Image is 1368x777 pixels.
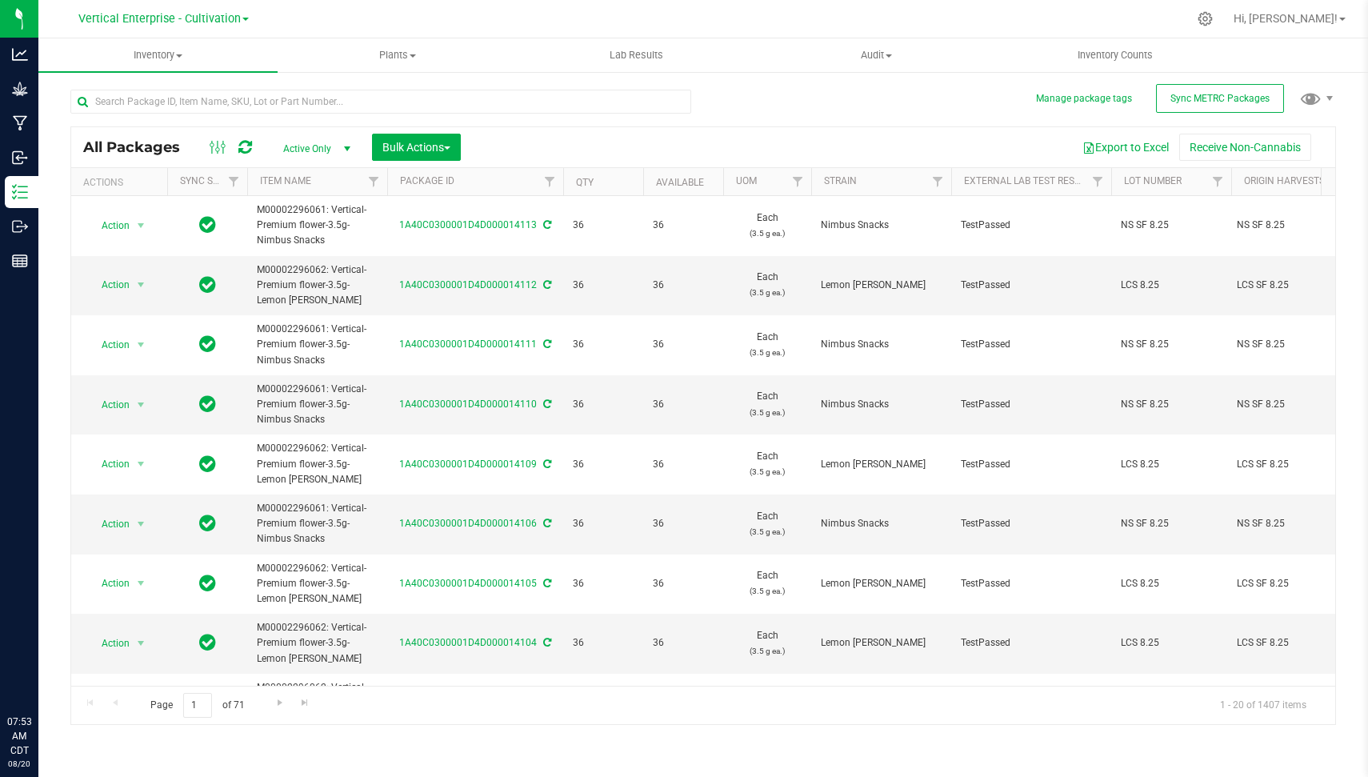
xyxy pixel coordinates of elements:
[541,578,551,589] span: Sync from Compliance System
[656,177,704,188] a: Available
[1121,457,1222,472] span: LCS 8.25
[573,218,634,233] span: 36
[131,632,151,655] span: select
[7,715,31,758] p: 07:53 AM CDT
[38,48,278,62] span: Inventory
[12,46,28,62] inline-svg: Analytics
[1234,12,1338,25] span: Hi, [PERSON_NAME]!
[12,150,28,166] inline-svg: Inbound
[733,568,802,599] span: Each
[199,453,216,475] span: In Sync
[733,628,802,659] span: Each
[733,509,802,539] span: Each
[925,168,951,195] a: Filter
[1056,48,1174,62] span: Inventory Counts
[131,572,151,595] span: select
[961,218,1102,233] span: TestPassed
[733,524,802,539] p: (3.5 g ea.)
[131,453,151,475] span: select
[541,459,551,470] span: Sync from Compliance System
[12,253,28,269] inline-svg: Reports
[653,457,714,472] span: 36
[257,620,378,667] span: M00002296062: Vertical-Premium flower-3.5g-Lemon [PERSON_NAME]
[785,168,811,195] a: Filter
[961,516,1102,531] span: TestPassed
[87,214,130,237] span: Action
[573,278,634,293] span: 36
[961,397,1102,412] span: TestPassed
[257,561,378,607] span: M00002296062: Vertical-Premium flower-3.5g-Lemon [PERSON_NAME]
[961,337,1102,352] span: TestPassed
[70,90,691,114] input: Search Package ID, Item Name, SKU, Lot or Part Number...
[961,278,1102,293] span: TestPassed
[653,397,714,412] span: 36
[1121,218,1222,233] span: NS SF 8.25
[541,637,551,648] span: Sync from Compliance System
[38,38,278,72] a: Inventory
[83,177,161,188] div: Actions
[87,334,130,356] span: Action
[573,576,634,591] span: 36
[821,457,942,472] span: Lemon [PERSON_NAME]
[1121,397,1222,412] span: NS SF 8.25
[1156,84,1284,113] button: Sync METRC Packages
[180,175,242,186] a: Sync Status
[1121,337,1222,352] span: NS SF 8.25
[1121,576,1222,591] span: LCS 8.25
[257,382,378,428] span: M00002296061: Vertical-Premium flower-3.5g-Nimbus Snacks
[87,453,130,475] span: Action
[573,457,634,472] span: 36
[588,48,685,62] span: Lab Results
[653,337,714,352] span: 36
[199,631,216,654] span: In Sync
[733,643,802,659] p: (3.5 g ea.)
[399,219,537,230] a: 1A40C0300001D4D000014113
[131,394,151,416] span: select
[821,635,942,651] span: Lemon [PERSON_NAME]
[1244,175,1325,186] a: Origin Harvests
[137,693,258,718] span: Page of 71
[257,202,378,249] span: M00002296061: Vertical-Premium flower-3.5g-Nimbus Snacks
[541,399,551,410] span: Sync from Compliance System
[399,518,537,529] a: 1A40C0300001D4D000014106
[7,758,31,770] p: 08/20
[12,81,28,97] inline-svg: Grow
[573,397,634,412] span: 36
[733,270,802,300] span: Each
[400,175,454,186] a: Package ID
[653,278,714,293] span: 36
[399,637,537,648] a: 1A40C0300001D4D000014104
[260,175,311,186] a: Item Name
[733,449,802,479] span: Each
[12,184,28,200] inline-svg: Inventory
[1121,516,1222,531] span: NS SF 8.25
[733,226,802,241] p: (3.5 g ea.)
[733,405,802,420] p: (3.5 g ea.)
[278,38,517,72] a: Plants
[821,576,942,591] span: Lemon [PERSON_NAME]
[541,219,551,230] span: Sync from Compliance System
[821,516,942,531] span: Nimbus Snacks
[1085,168,1111,195] a: Filter
[821,278,942,293] span: Lemon [PERSON_NAME]
[399,578,537,589] a: 1A40C0300001D4D000014105
[131,334,151,356] span: select
[16,649,64,697] iframe: Resource center
[131,513,151,535] span: select
[382,141,450,154] span: Bulk Actions
[87,632,130,655] span: Action
[87,394,130,416] span: Action
[653,576,714,591] span: 36
[399,459,537,470] a: 1A40C0300001D4D000014109
[1121,635,1222,651] span: LCS 8.25
[733,345,802,360] p: (3.5 g ea.)
[12,115,28,131] inline-svg: Manufacturing
[733,330,802,360] span: Each
[257,501,378,547] span: M00002296061: Vertical-Premium flower-3.5g-Nimbus Snacks
[12,218,28,234] inline-svg: Outbound
[1124,175,1182,186] a: Lot Number
[653,218,714,233] span: 36
[199,512,216,535] span: In Sync
[399,399,537,410] a: 1A40C0300001D4D000014110
[78,12,241,26] span: Vertical Enterprise - Cultivation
